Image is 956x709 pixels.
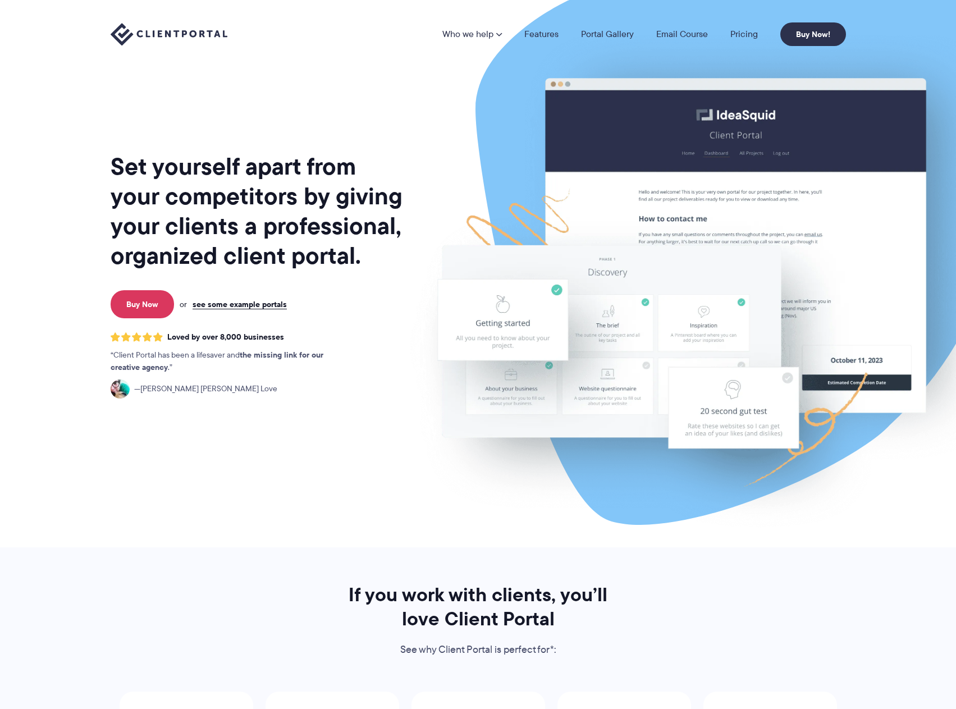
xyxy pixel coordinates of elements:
h1: Set yourself apart from your competitors by giving your clients a professional, organized client ... [111,152,405,271]
a: Portal Gallery [581,30,634,39]
span: Loved by over 8,000 businesses [167,332,284,342]
h2: If you work with clients, you’ll love Client Portal [333,583,623,631]
strong: the missing link for our creative agency [111,349,323,373]
a: Buy Now [111,290,174,318]
span: or [180,299,187,309]
a: Buy Now! [780,22,846,46]
p: Client Portal has been a lifesaver and . [111,349,346,374]
span: [PERSON_NAME] [PERSON_NAME] Love [134,383,277,395]
a: Who we help [442,30,502,39]
a: Pricing [730,30,758,39]
a: Features [524,30,559,39]
a: see some example portals [193,299,287,309]
p: See why Client Portal is perfect for*: [333,642,623,658]
a: Email Course [656,30,708,39]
